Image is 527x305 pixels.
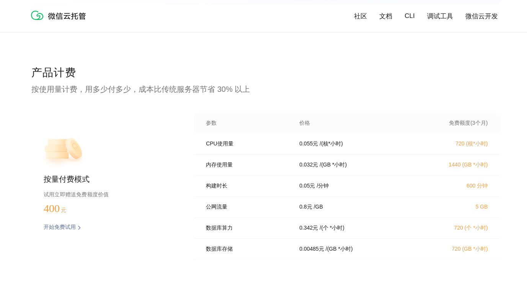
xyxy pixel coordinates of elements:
p: 0.8 元 [299,204,312,210]
p: / GB [313,204,323,210]
p: 价格 [299,120,310,127]
p: 试用立即赠送免费额度价值 [44,189,169,199]
p: 数据库算力 [206,225,289,232]
p: / 分钟 [317,183,329,189]
p: 免费额度(3个月) [420,120,488,127]
p: 参数 [206,120,289,127]
img: 微信云托管 [29,8,91,23]
p: 产品计费 [31,65,500,81]
a: 微信云开发 [465,12,498,21]
p: 0.00485 元 [299,246,324,253]
p: 按使用量计费，用多少付多少，成本比传统服务器节省 30% 以上 [31,84,500,95]
p: 5 GB [420,204,488,210]
p: 400 [44,202,82,215]
p: 720 (核*小时) [420,140,488,147]
p: / (个 *小时) [320,225,344,232]
p: / (GB *小时) [326,246,353,253]
a: 调试工具 [427,12,453,21]
p: CPU使用量 [206,140,289,147]
p: 内存使用量 [206,161,289,168]
a: 文档 [379,12,392,21]
p: 600 分钟 [420,183,488,189]
p: 0.342 元 [299,225,318,232]
span: 元 [61,207,66,213]
p: 开始免费试用 [44,224,76,232]
p: 720 (个 *小时) [420,225,488,232]
p: / (核*小时) [320,140,343,147]
p: 构建时长 [206,183,289,189]
p: 0.032 元 [299,161,318,168]
p: 数据库存储 [206,246,289,253]
p: 720 (GB *小时) [420,246,488,253]
a: CLI [405,12,414,20]
a: 社区 [354,12,367,21]
p: 按量付费模式 [44,174,169,185]
p: 0.05 元 [299,183,315,189]
p: / (GB *小时) [320,161,347,168]
p: 公网流量 [206,204,289,210]
p: 0.055 元 [299,140,318,147]
p: 1440 (GB *小时) [420,161,488,168]
a: 微信云托管 [29,18,91,24]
